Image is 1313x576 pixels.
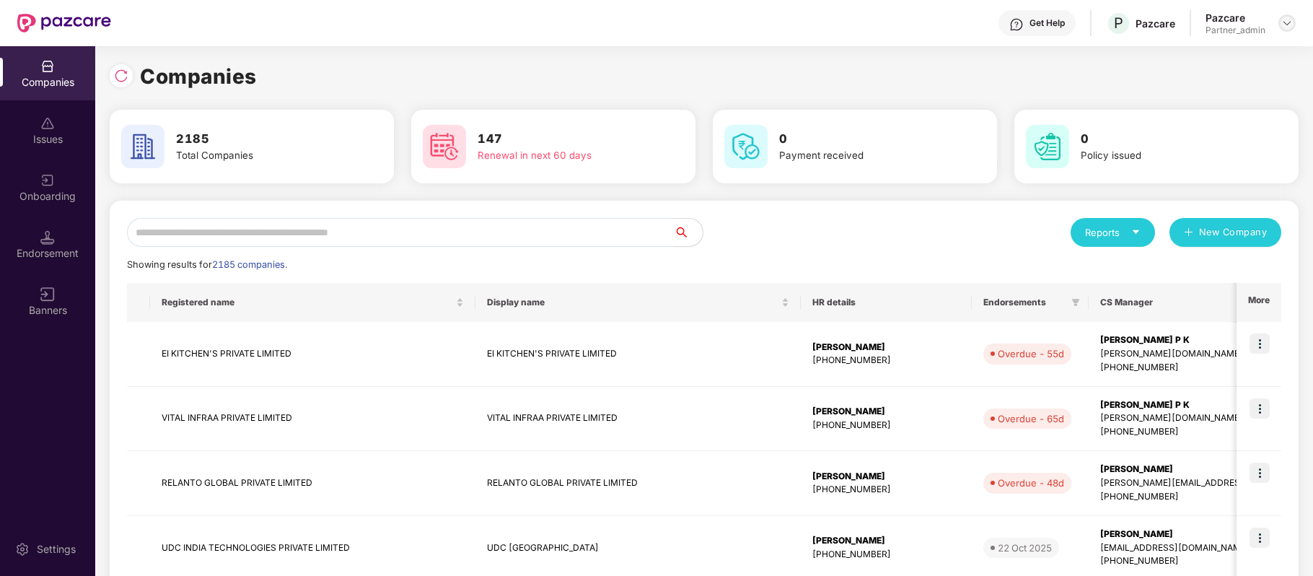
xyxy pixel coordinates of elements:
[114,69,128,83] img: svg+xml;base64,PHN2ZyBpZD0iUmVsb2FkLTMyeDMyIiB4bWxucz0iaHR0cDovL3d3dy53My5vcmcvMjAwMC9zdmciIHdpZH...
[1029,17,1065,29] div: Get Help
[1026,125,1069,168] img: svg+xml;base64,PHN2ZyB4bWxucz0iaHR0cDovL3d3dy53My5vcmcvMjAwMC9zdmciIHdpZHRoPSI2MCIgaGVpZ2h0PSI2MC...
[673,218,703,247] button: search
[40,230,55,245] img: svg+xml;base64,PHN2ZyB3aWR0aD0iMTQuNSIgaGVpZ2h0PSIxNC41IiB2aWV3Qm94PSIwIDAgMTYgMTYiIGZpbGw9Im5vbm...
[1169,218,1281,247] button: plusNew Company
[812,483,960,497] div: [PHONE_NUMBER]
[812,548,960,562] div: [PHONE_NUMBER]
[812,419,960,432] div: [PHONE_NUMBER]
[724,125,768,168] img: svg+xml;base64,PHN2ZyB4bWxucz0iaHR0cDovL3d3dy53My5vcmcvMjAwMC9zdmciIHdpZHRoPSI2MCIgaGVpZ2h0PSI2MC...
[812,405,960,419] div: [PERSON_NAME]
[1206,25,1265,36] div: Partner_admin
[1250,463,1270,483] img: icon
[176,130,346,149] h3: 2185
[812,341,960,354] div: [PERSON_NAME]
[812,354,960,367] div: [PHONE_NUMBER]
[150,322,475,387] td: EI KITCHEN'S PRIVATE LIMITED
[212,259,287,270] span: 2185 companies.
[1237,283,1281,322] th: More
[150,387,475,452] td: VITAL INFRAA PRIVATE LIMITED
[150,451,475,516] td: RELANTO GLOBAL PRIVATE LIMITED
[475,322,801,387] td: EI KITCHEN'S PRIVATE LIMITED
[475,451,801,516] td: RELANTO GLOBAL PRIVATE LIMITED
[478,130,648,149] h3: 147
[40,287,55,302] img: svg+xml;base64,PHN2ZyB3aWR0aD0iMTYiIGhlaWdodD0iMTYiIHZpZXdCb3g9IjAgMCAxNiAxNiIgZmlsbD0ibm9uZSIgeG...
[1206,11,1265,25] div: Pazcare
[1085,225,1141,240] div: Reports
[40,116,55,131] img: svg+xml;base64,PHN2ZyBpZD0iSXNzdWVzX2Rpc2FibGVkIiB4bWxucz0iaHR0cDovL3d3dy53My5vcmcvMjAwMC9zdmciIH...
[1114,14,1123,32] span: P
[998,541,1052,555] div: 22 Oct 2025
[1250,398,1270,419] img: icon
[475,283,801,322] th: Display name
[176,148,346,163] div: Total Companies
[998,346,1064,361] div: Overdue - 55d
[1009,17,1024,32] img: svg+xml;base64,PHN2ZyBpZD0iSGVscC0zMngzMiIgeG1sbnM9Imh0dHA6Ly93d3cudzMub3JnLzIwMDAvc3ZnIiB3aWR0aD...
[983,297,1066,308] span: Endorsements
[1184,227,1193,239] span: plus
[673,227,703,238] span: search
[1199,225,1268,240] span: New Company
[162,297,453,308] span: Registered name
[32,542,80,557] div: Settings
[150,283,475,322] th: Registered name
[423,125,466,168] img: svg+xml;base64,PHN2ZyB4bWxucz0iaHR0cDovL3d3dy53My5vcmcvMjAwMC9zdmciIHdpZHRoPSI2MCIgaGVpZ2h0PSI2MC...
[801,283,972,322] th: HR details
[779,148,949,163] div: Payment received
[478,148,648,163] div: Renewal in next 60 days
[1136,17,1175,30] div: Pazcare
[1068,294,1083,311] span: filter
[1081,130,1251,149] h3: 0
[40,173,55,188] img: svg+xml;base64,PHN2ZyB3aWR0aD0iMjAiIGhlaWdodD0iMjAiIHZpZXdCb3g9IjAgMCAyMCAyMCIgZmlsbD0ibm9uZSIgeG...
[779,130,949,149] h3: 0
[15,542,30,557] img: svg+xml;base64,PHN2ZyBpZD0iU2V0dGluZy0yMHgyMCIgeG1sbnM9Imh0dHA6Ly93d3cudzMub3JnLzIwMDAvc3ZnIiB3aW...
[1131,227,1141,237] span: caret-down
[1071,298,1080,307] span: filter
[487,297,778,308] span: Display name
[812,470,960,484] div: [PERSON_NAME]
[475,387,801,452] td: VITAL INFRAA PRIVATE LIMITED
[40,59,55,74] img: svg+xml;base64,PHN2ZyBpZD0iQ29tcGFuaWVzIiB4bWxucz0iaHR0cDovL3d3dy53My5vcmcvMjAwMC9zdmciIHdpZHRoPS...
[998,411,1064,426] div: Overdue - 65d
[121,125,164,168] img: svg+xml;base64,PHN2ZyB4bWxucz0iaHR0cDovL3d3dy53My5vcmcvMjAwMC9zdmciIHdpZHRoPSI2MCIgaGVpZ2h0PSI2MC...
[1081,148,1251,163] div: Policy issued
[1281,17,1293,29] img: svg+xml;base64,PHN2ZyBpZD0iRHJvcGRvd24tMzJ4MzIiIHhtbG5zPSJodHRwOi8vd3d3LnczLm9yZy8yMDAwL3N2ZyIgd2...
[1250,333,1270,354] img: icon
[998,476,1064,490] div: Overdue - 48d
[812,534,960,548] div: [PERSON_NAME]
[1250,528,1270,548] img: icon
[17,14,111,32] img: New Pazcare Logo
[127,259,287,270] span: Showing results for
[140,61,257,92] h1: Companies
